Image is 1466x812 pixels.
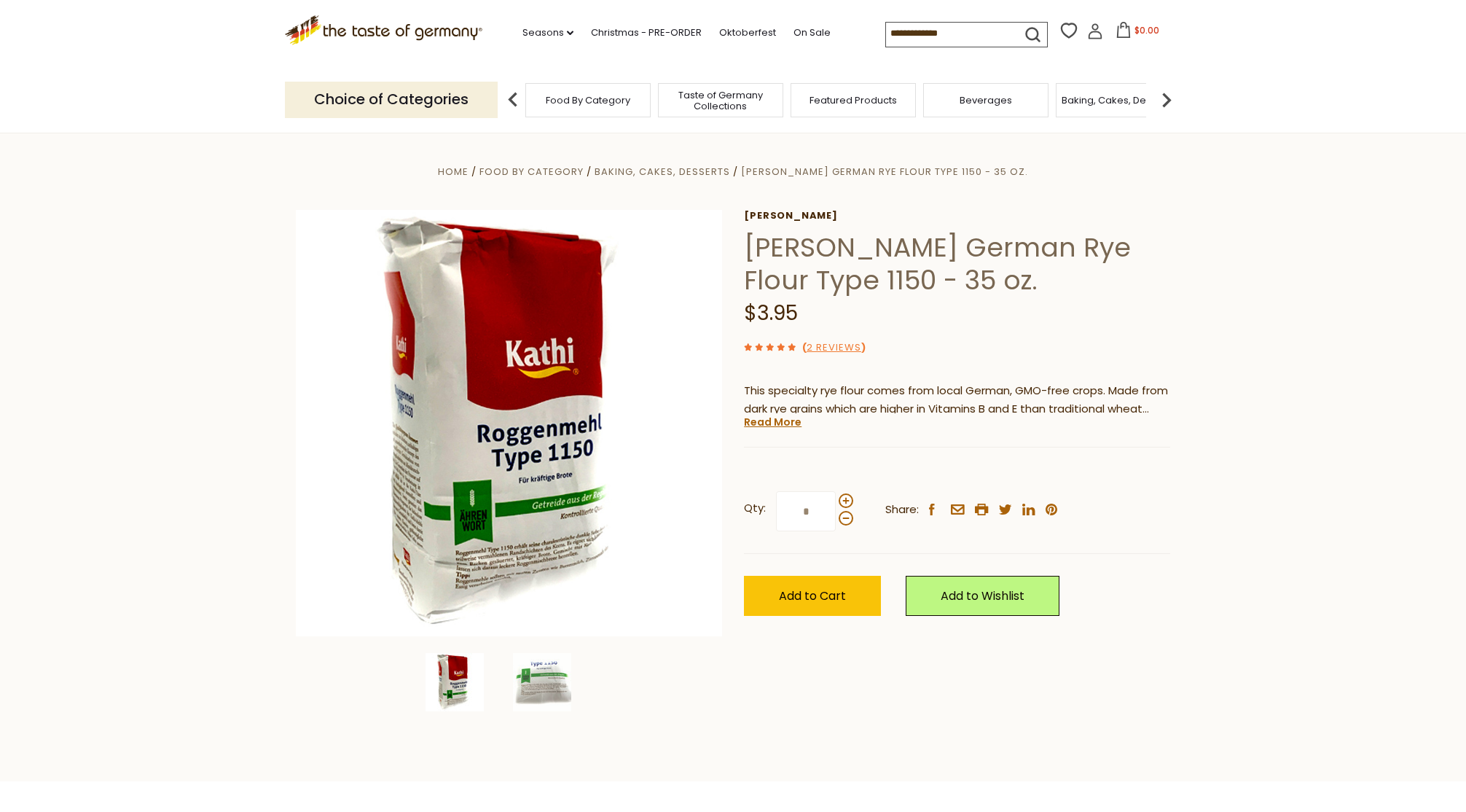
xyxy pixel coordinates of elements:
[744,210,1170,222] a: [PERSON_NAME]
[1106,22,1168,44] button: $0.00
[479,165,584,179] a: Food By Category
[719,25,776,41] a: Oktoberfest
[595,165,730,179] a: Baking, Cakes, Desserts
[513,653,571,711] img: Kathi Rye Flour Type 1150 Description
[885,501,919,519] span: Share:
[807,340,861,356] a: 2 Reviews
[779,587,846,604] span: Add to Cart
[498,85,528,114] img: previous arrow
[744,231,1170,297] h1: [PERSON_NAME] German Rye Flour Type 1150 - 35 oz.
[960,95,1012,106] a: Beverages
[744,576,881,616] button: Add to Cart
[1152,85,1181,114] img: next arrow
[744,499,766,518] strong: Qty:
[662,90,779,112] a: Taste of Germany Collections
[810,95,897,106] a: Featured Products
[744,299,798,327] span: $3.95
[591,25,702,41] a: Christmas - PRE-ORDER
[741,165,1028,179] a: [PERSON_NAME] German Rye Flour Type 1150 - 35 oz.
[546,95,630,106] a: Food By Category
[438,165,469,179] a: Home
[793,25,831,41] a: On Sale
[1134,24,1159,36] span: $0.00
[744,383,1169,471] span: This specialty rye flour comes from local German, GMO-free crops. Made from dark rye grains which...
[906,576,1059,616] a: Add to Wishlist
[802,340,866,354] span: ( )
[1062,95,1175,106] a: Baking, Cakes, Desserts
[776,491,836,531] input: Qty:
[296,210,722,636] img: Kathi Rye Flour Type 1150
[744,415,801,429] a: Read More
[285,82,498,117] p: Choice of Categories
[522,25,573,41] a: Seasons
[426,653,484,711] img: Kathi Rye Flour Type 1150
